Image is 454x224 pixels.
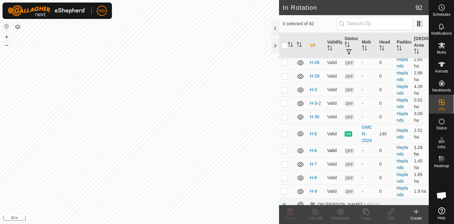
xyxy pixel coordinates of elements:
span: Neckbands [432,88,451,92]
a: Haylands [397,186,408,197]
span: Schedules [433,13,450,16]
input: Search (S) [337,17,413,30]
span: Heatmap [434,164,449,168]
td: 1.24 ha [411,144,429,157]
span: Mobs [437,50,446,54]
button: + [3,33,10,41]
div: - [362,147,374,154]
span: OFF [345,189,354,194]
span: ON [345,131,352,137]
a: Haylands [397,145,408,156]
th: Status [342,33,359,59]
td: Valid [325,185,342,198]
td: Valid [325,124,342,144]
span: NG [99,8,105,14]
div: - [362,174,374,181]
th: Validity [325,33,342,59]
button: Reset Map [3,23,10,30]
a: Haylands [397,128,408,139]
button: – [3,41,10,49]
div: - [362,73,374,80]
a: Privacy Policy [114,216,138,221]
img: Gallagher Logo [8,5,86,16]
td: 0 [377,157,394,171]
a: H-5 [310,131,317,136]
td: 1.01 ha [411,124,429,144]
span: OFF [345,87,354,93]
a: H-28 [310,60,319,65]
span: OFF [345,148,354,154]
a: Haylands [397,97,408,109]
a: H-8 [310,175,317,180]
p-sorticon: Activate to sort [288,43,293,48]
span: Infra [438,145,445,149]
a: Haylands [397,172,408,184]
p-sorticon: Activate to sort [297,43,302,48]
span: Help [438,216,445,220]
p-sorticon: Activate to sort [379,46,384,51]
td: 0 [377,97,394,110]
a: H-3-2 [310,101,321,106]
div: Create [404,215,429,221]
span: OFF [345,101,354,106]
td: Valid [325,83,342,97]
th: [GEOGRAPHIC_DATA] Area [411,33,429,59]
td: 2.65 ha [411,56,429,69]
span: 0 selected of 92 [283,21,337,27]
div: - [362,86,374,93]
span: OFF [345,74,354,79]
a: Contact Us [146,216,164,221]
div: - [362,114,374,120]
td: 1.65 ha [411,171,429,185]
td: 0.52 ha [411,97,429,110]
p-sorticon: Activate to sort [414,50,419,55]
td: 0 [377,110,394,124]
div: - [362,59,374,66]
a: Haylands [397,70,408,82]
a: H-3 [310,87,317,92]
th: Paddock [394,33,411,59]
td: 0 [377,69,394,83]
td: 1.45 ha [411,157,429,171]
a: Haylands [397,84,408,96]
div: - [362,100,374,107]
a: Help [429,205,454,222]
div: - [362,188,374,195]
th: Mob [359,33,377,59]
th: VP [307,33,325,59]
span: Delete [285,216,296,221]
td: Valid [325,56,342,69]
div: GMCN-2024 [362,124,374,144]
td: 3.09 ha [411,110,429,124]
span: (5.69 ha) [362,202,380,207]
p-sorticon: Activate to sort [362,46,367,51]
td: Valid [325,157,342,171]
span: OFF [345,162,354,167]
div: Open chat [432,186,451,205]
a: H-9 [310,189,317,194]
td: 140 [377,124,394,144]
span: OFF [345,175,354,181]
td: Valid [325,97,342,110]
a: H-29 [310,74,319,79]
a: H-30 [310,114,319,119]
div: Old [PERSON_NAME] [310,202,380,207]
button: Map Layers [14,23,21,31]
div: Show/Hide [328,215,353,221]
p-sorticon: Activate to sort [397,46,402,51]
a: Haylands [397,111,408,123]
td: Valid [325,144,342,157]
span: VPs [438,107,445,111]
a: Haylands [397,158,408,170]
p-sorticon: Activate to sort [327,46,332,51]
td: 1.9 ha [411,185,429,198]
td: Valid [325,69,342,83]
th: Head [377,33,394,59]
a: H-7 [310,162,317,167]
p-sorticon: Activate to sort [345,43,350,48]
td: 2.86 ha [411,69,429,83]
td: 0 [377,185,394,198]
div: - [362,161,374,168]
a: H-6 [310,148,317,153]
span: OFF [345,60,354,66]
